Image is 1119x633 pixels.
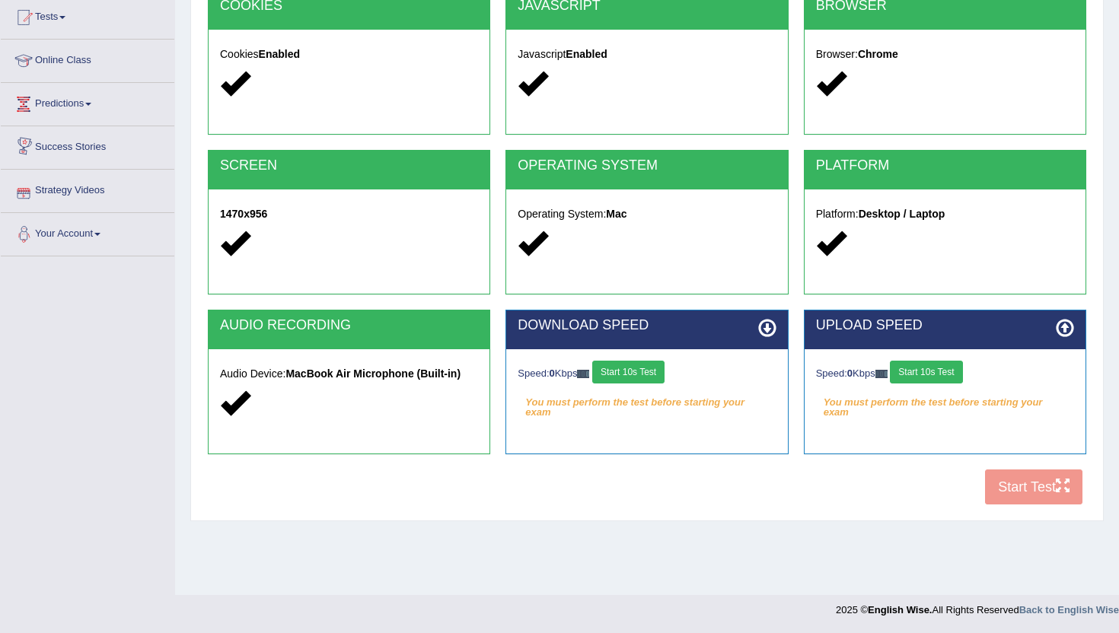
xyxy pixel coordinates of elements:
[890,361,962,383] button: Start 10s Test
[592,361,665,383] button: Start 10s Test
[220,368,478,380] h5: Audio Device:
[220,158,478,173] h2: SCREEN
[816,208,1074,220] h5: Platform:
[816,49,1074,60] h5: Browser:
[518,361,776,387] div: Speed: Kbps
[1,83,174,121] a: Predictions
[259,48,300,60] strong: Enabled
[816,318,1074,333] h2: UPLOAD SPEED
[1,40,174,78] a: Online Class
[1,213,174,251] a: Your Account
[606,208,626,220] strong: Mac
[868,604,932,616] strong: English Wise.
[859,208,945,220] strong: Desktop / Laptop
[816,361,1074,387] div: Speed: Kbps
[1,170,174,208] a: Strategy Videos
[518,318,776,333] h2: DOWNLOAD SPEED
[518,391,776,414] em: You must perform the test before starting your exam
[566,48,607,60] strong: Enabled
[518,49,776,60] h5: Javascript
[577,370,589,378] img: ajax-loader-fb-connection.gif
[1019,604,1119,616] a: Back to English Wise
[220,208,267,220] strong: 1470x956
[285,367,461,380] strong: MacBook Air Microphone (Built-in)
[816,391,1074,414] em: You must perform the test before starting your exam
[1,126,174,164] a: Success Stories
[550,367,555,379] strong: 0
[858,48,898,60] strong: Chrome
[875,370,888,378] img: ajax-loader-fb-connection.gif
[816,158,1074,173] h2: PLATFORM
[220,318,478,333] h2: AUDIO RECORDING
[518,158,776,173] h2: OPERATING SYSTEM
[836,595,1119,617] div: 2025 © All Rights Reserved
[847,367,853,379] strong: 0
[518,208,776,220] h5: Operating System:
[220,49,478,60] h5: Cookies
